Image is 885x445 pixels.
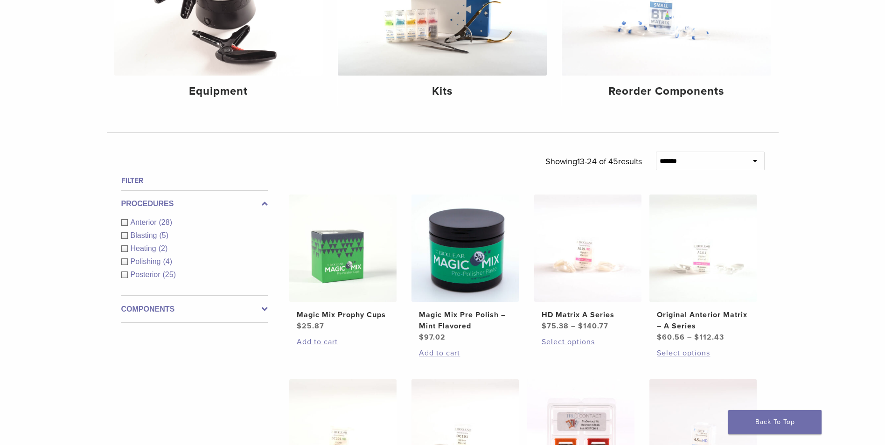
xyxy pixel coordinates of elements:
a: Add to cart: “Magic Mix Pre Polish - Mint Flavored” [419,348,511,359]
img: Original Anterior Matrix - A Series [649,195,757,302]
img: Magic Mix Prophy Cups [289,195,397,302]
img: Magic Mix Pre Polish - Mint Flavored [411,195,519,302]
a: Original Anterior Matrix - A SeriesOriginal Anterior Matrix – A Series [649,195,758,343]
span: 13-24 of 45 [577,156,618,167]
span: Posterior [131,271,163,278]
a: Magic Mix Pre Polish - Mint FlavoredMagic Mix Pre Polish – Mint Flavored $97.02 [411,195,520,343]
span: $ [419,333,424,342]
span: $ [542,321,547,331]
label: Components [121,304,268,315]
bdi: 60.56 [657,333,685,342]
span: $ [297,321,302,331]
span: Heating [131,244,159,252]
span: Anterior [131,218,159,226]
span: (25) [163,271,176,278]
bdi: 25.87 [297,321,324,331]
a: Magic Mix Prophy CupsMagic Mix Prophy Cups $25.87 [289,195,397,332]
a: Select options for “HD Matrix A Series” [542,336,634,348]
a: Select options for “Original Anterior Matrix - A Series” [657,348,749,359]
label: Procedures [121,198,268,209]
span: $ [694,333,699,342]
h4: Reorder Components [569,83,763,100]
span: $ [578,321,583,331]
span: Polishing [131,257,163,265]
span: Blasting [131,231,160,239]
a: Back To Top [728,410,822,434]
h2: Magic Mix Pre Polish – Mint Flavored [419,309,511,332]
bdi: 140.77 [578,321,608,331]
h2: Original Anterior Matrix – A Series [657,309,749,332]
span: (2) [159,244,168,252]
span: – [571,321,576,331]
h4: Filter [121,175,268,186]
span: (4) [163,257,172,265]
span: (28) [159,218,172,226]
img: HD Matrix A Series [534,195,641,302]
h2: Magic Mix Prophy Cups [297,309,389,320]
bdi: 112.43 [694,333,724,342]
bdi: 75.38 [542,321,569,331]
bdi: 97.02 [419,333,446,342]
span: $ [657,333,662,342]
span: (5) [159,231,168,239]
span: – [687,333,692,342]
p: Showing results [545,152,642,171]
h2: HD Matrix A Series [542,309,634,320]
a: Add to cart: “Magic Mix Prophy Cups” [297,336,389,348]
h4: Equipment [122,83,316,100]
a: HD Matrix A SeriesHD Matrix A Series [534,195,642,332]
h4: Kits [345,83,539,100]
